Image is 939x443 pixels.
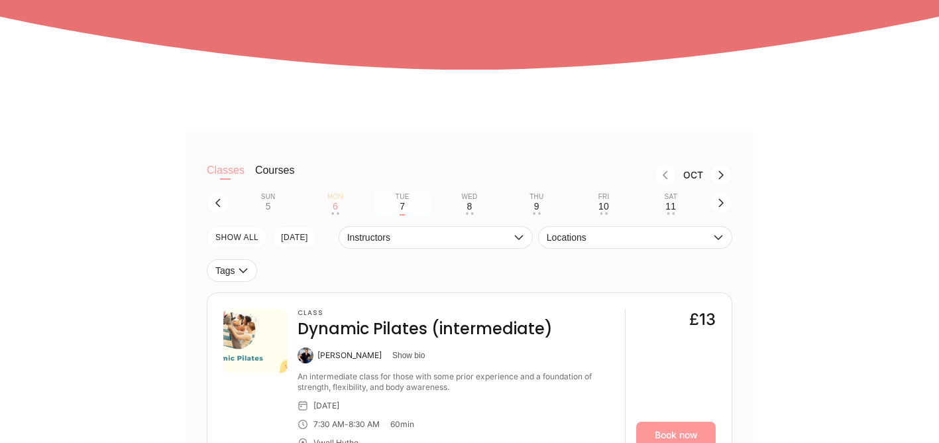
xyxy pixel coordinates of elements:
button: Show bio [392,350,425,361]
button: SHOW All [207,226,267,249]
div: 6 [333,201,338,212]
div: • • [533,212,541,215]
button: Locations [538,226,732,249]
div: [PERSON_NAME] [317,350,382,361]
div: Fri [598,193,610,201]
div: • • [600,212,608,215]
button: Tags [207,259,257,282]
div: 8:30 AM [349,419,380,430]
div: Sat [665,193,677,201]
button: Next month, Nov [710,164,732,186]
div: 60 min [390,419,414,430]
span: Instructors [347,232,511,243]
div: An intermediate class for those with some prior experience and a foundation of strength, flexibil... [298,371,614,393]
div: 7 [400,201,405,212]
div: Thu [529,193,543,201]
span: Locations [547,232,710,243]
button: Classes [207,164,245,190]
div: Mon [327,193,343,201]
nav: Month switch [315,164,732,186]
div: Wed [461,193,477,201]
div: £13 [689,309,716,330]
div: [DATE] [313,401,339,411]
div: Sun [261,193,276,201]
h4: Dynamic Pilates (intermediate) [298,318,553,340]
div: Month Oct [677,170,710,180]
div: - [345,419,349,430]
div: 8 [467,201,472,212]
div: 11 [665,201,676,212]
div: Tue [396,193,410,201]
h3: Class [298,309,553,317]
img: ae0a0597-cc0d-4c1f-b89b-51775b502e7a.png [223,309,287,373]
div: 7:30 AM [313,419,345,430]
div: 5 [266,201,271,212]
div: • • [465,212,473,215]
button: Courses [255,164,295,190]
button: Instructors [339,226,533,249]
button: Previous month, Sep [654,164,677,186]
img: Svenja O'Connor [298,348,313,363]
div: 10 [598,201,609,212]
span: Tags [215,265,235,276]
div: 9 [534,201,539,212]
div: • • [331,212,339,215]
button: [DATE] [272,226,317,249]
div: • • [667,212,675,215]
